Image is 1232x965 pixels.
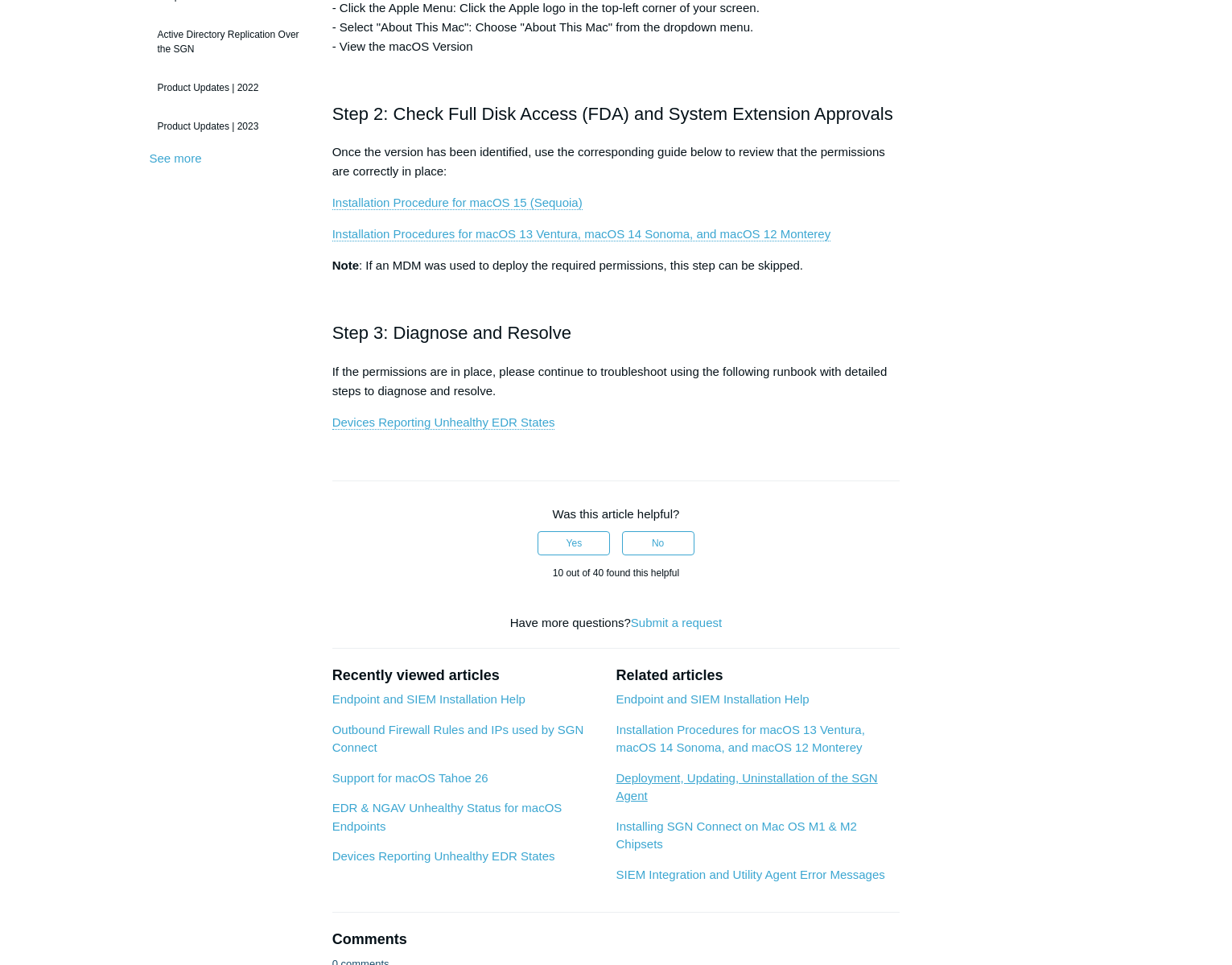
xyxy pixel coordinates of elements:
a: See more [150,151,202,165]
a: Devices Reporting Unhealthy EDR States [332,849,555,863]
a: Product Updates | 2022 [150,72,308,103]
strong: Note [332,258,359,272]
h2: Comments [332,929,900,951]
a: Support for macOS Tahoe 26 [332,771,488,785]
p: If the permissions are in place, please continue to troubleshoot using the following runbook with... [332,362,900,401]
button: This article was helpful [538,531,610,555]
p: Once the version has been identified, use the corresponding guide below to review that the permis... [332,142,900,181]
span: 10 out of 40 found this helpful [553,567,679,579]
a: Installation Procedures for macOS 13 Ventura, macOS 14 Sonoma, and macOS 12 Monterey [616,723,864,755]
a: Outbound Firewall Rules and IPs used by SGN Connect [332,723,584,755]
a: SIEM Integration and Utility Agent Error Messages [616,868,884,881]
a: Endpoint and SIEM Installation Help [616,692,809,706]
h2: Related articles [616,665,900,687]
h2: Step 2: Check Full Disk Access (FDA) and System Extension Approvals [332,100,900,128]
h2: Step 3: Diagnose and Resolve [332,319,900,347]
h2: Recently viewed articles [332,665,600,687]
a: Deployment, Updating, Uninstallation of the SGN Agent [616,771,877,803]
p: : If an MDM was used to deploy the required permissions, this step can be skipped. [332,256,900,275]
a: EDR & NGAV Unhealthy Status for macOS Endpoints [332,801,562,833]
a: Product Updates | 2023 [150,111,308,142]
span: Was this article helpful? [553,507,680,521]
a: Installation Procedure for macOS 15 (Sequoia) [332,196,583,210]
a: Submit a request [631,616,722,629]
div: Have more questions? [332,614,900,633]
button: This article was not helpful [622,531,694,555]
a: Installation Procedures for macOS 13 Ventura, macOS 14 Sonoma, and macOS 12 Monterey [332,227,830,241]
a: Installing SGN Connect on Mac OS M1 & M2 Chipsets [616,819,856,852]
a: Active Directory Replication Over the SGN [150,19,308,64]
a: Devices Reporting Unhealthy EDR States [332,415,555,430]
a: Endpoint and SIEM Installation Help [332,692,525,706]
